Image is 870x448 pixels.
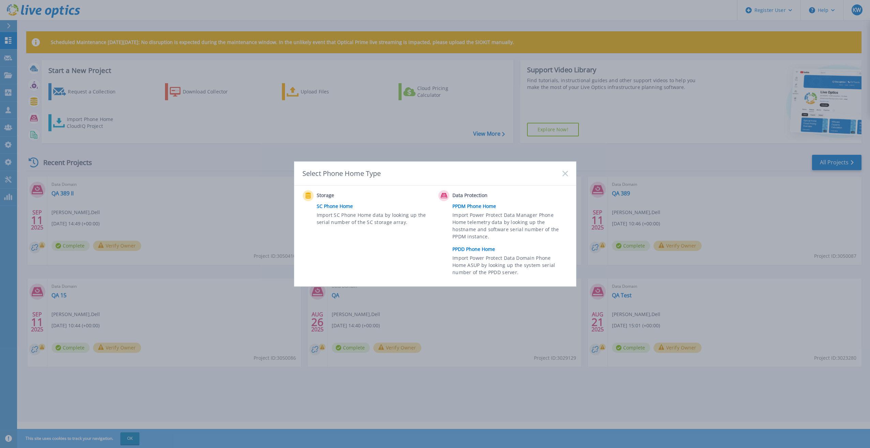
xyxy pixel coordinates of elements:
[317,201,435,211] a: SC Phone Home
[317,211,430,227] span: Import SC Phone Home data by looking up the serial number of the SC storage array.
[452,211,566,243] span: Import Power Protect Data Manager Phone Home telemetry data by looking up the hostname and softwa...
[452,201,571,211] a: PPDM Phone Home
[452,192,520,200] span: Data Protection
[302,169,381,178] div: Select Phone Home Type
[317,192,385,200] span: Storage
[452,254,566,278] span: Import Power Protect Data Domain Phone Home ASUP by looking up the system serial number of the PP...
[452,244,571,254] a: PPDD Phone Home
